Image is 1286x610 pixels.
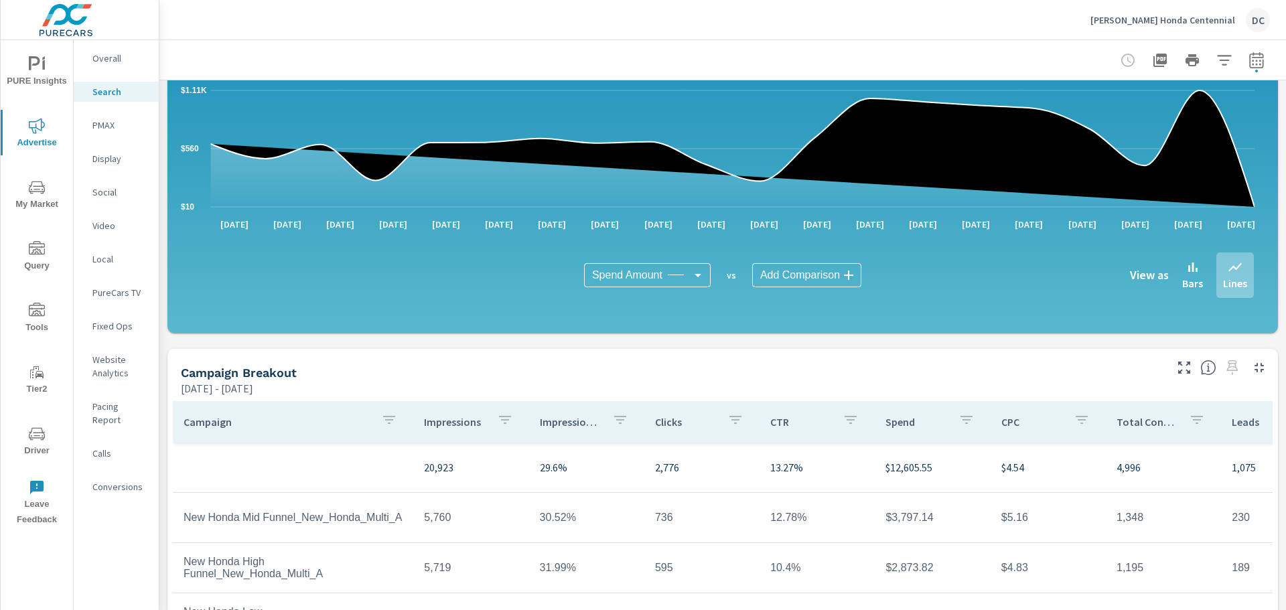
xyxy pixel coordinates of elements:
[655,459,749,475] p: 2,776
[528,218,575,231] p: [DATE]
[760,551,875,585] td: 10.4%
[1001,459,1095,475] p: $4.54
[540,415,601,429] p: Impression Share
[875,551,990,585] td: $2,873.82
[74,82,159,102] div: Search
[181,202,194,212] text: $10
[752,263,861,287] div: Add Comparison
[173,545,413,591] td: New Honda High Funnel_New_Honda_Multi_A
[885,415,947,429] p: Spend
[991,551,1106,585] td: $4.83
[900,218,946,231] p: [DATE]
[74,115,159,135] div: PMAX
[1147,47,1173,74] button: "Export Report to PDF"
[644,501,760,534] td: 736
[1218,218,1265,231] p: [DATE]
[770,415,832,429] p: CTR
[92,152,148,165] p: Display
[584,263,711,287] div: Spend Amount
[5,364,69,397] span: Tier2
[74,316,159,336] div: Fixed Ops
[92,252,148,266] p: Local
[1246,8,1270,32] div: DC
[991,501,1106,534] td: $5.16
[74,48,159,68] div: Overall
[92,353,148,380] p: Website Analytics
[413,501,528,534] td: 5,760
[770,459,864,475] p: 13.27%
[529,501,644,534] td: 30.52%
[74,149,159,169] div: Display
[529,551,644,585] td: 31.99%
[5,426,69,459] span: Driver
[760,269,840,282] span: Add Comparison
[92,119,148,132] p: PMAX
[1222,357,1243,378] span: Select a preset date range to save this widget
[952,218,999,231] p: [DATE]
[92,319,148,333] p: Fixed Ops
[423,218,470,231] p: [DATE]
[74,216,159,236] div: Video
[476,218,522,231] p: [DATE]
[5,179,69,212] span: My Market
[1165,218,1212,231] p: [DATE]
[74,477,159,497] div: Conversions
[74,396,159,430] div: Pacing Report
[711,269,752,281] p: vs
[413,551,528,585] td: 5,719
[1117,415,1178,429] p: Total Conversions
[1106,501,1221,534] td: 1,348
[74,350,159,383] div: Website Analytics
[1001,415,1063,429] p: CPC
[5,479,69,528] span: Leave Feedback
[655,415,717,429] p: Clicks
[760,501,875,534] td: 12.78%
[794,218,841,231] p: [DATE]
[92,447,148,460] p: Calls
[92,85,148,98] p: Search
[5,56,69,89] span: PURE Insights
[211,218,258,231] p: [DATE]
[92,185,148,199] p: Social
[1090,14,1235,26] p: [PERSON_NAME] Honda Centennial
[592,269,662,282] span: Spend Amount
[1059,218,1106,231] p: [DATE]
[688,218,735,231] p: [DATE]
[74,249,159,269] div: Local
[92,52,148,65] p: Overall
[173,501,413,534] td: New Honda Mid Funnel_New_Honda_Multi_A
[74,283,159,303] div: PureCars TV
[181,380,253,396] p: [DATE] - [DATE]
[370,218,417,231] p: [DATE]
[5,303,69,335] span: Tools
[74,182,159,202] div: Social
[92,219,148,232] p: Video
[1179,47,1206,74] button: Print Report
[74,443,159,463] div: Calls
[92,480,148,493] p: Conversions
[181,144,199,153] text: $560
[181,86,207,95] text: $1.11K
[1130,269,1169,282] h6: View as
[1200,360,1216,376] span: This is a summary of Search performance results by campaign. Each column can be sorted.
[5,118,69,151] span: Advertise
[644,551,760,585] td: 595
[317,218,364,231] p: [DATE]
[92,400,148,427] p: Pacing Report
[741,218,788,231] p: [DATE]
[847,218,894,231] p: [DATE]
[885,459,979,475] p: $12,605.55
[424,415,486,429] p: Impressions
[1182,275,1203,291] p: Bars
[1223,275,1247,291] p: Lines
[1,40,73,533] div: nav menu
[1211,47,1238,74] button: Apply Filters
[540,459,634,475] p: 29.6%
[264,218,311,231] p: [DATE]
[184,415,370,429] p: Campaign
[1243,47,1270,74] button: Select Date Range
[1106,551,1221,585] td: 1,195
[1173,357,1195,378] button: Make Fullscreen
[1005,218,1052,231] p: [DATE]
[181,366,297,380] h5: Campaign Breakout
